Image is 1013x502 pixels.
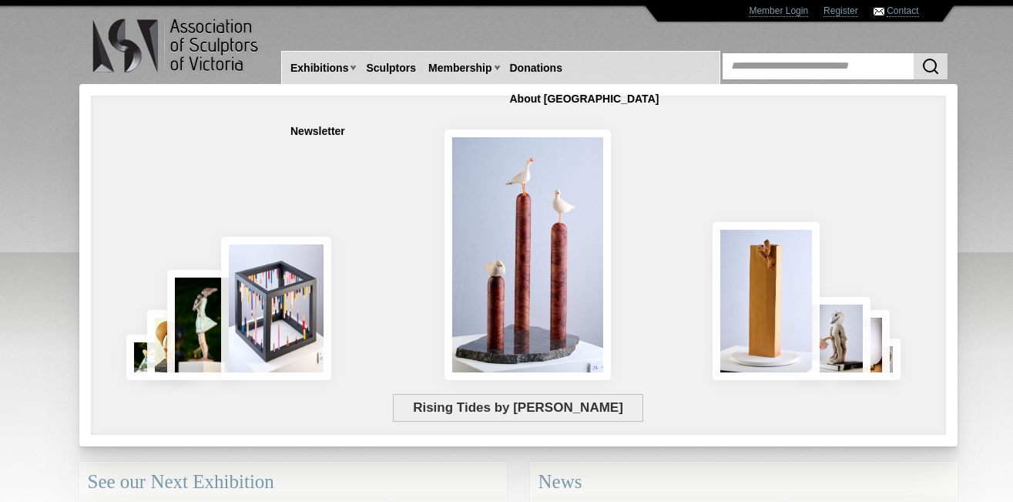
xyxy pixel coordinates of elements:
[713,222,820,380] img: Little Frog. Big Climb
[393,394,644,422] span: Rising Tides by [PERSON_NAME]
[504,54,569,83] a: Donations
[823,5,858,17] a: Register
[749,5,808,17] a: Member Login
[284,117,351,146] a: Newsletter
[221,237,331,380] img: Misaligned
[504,85,666,113] a: About [GEOGRAPHIC_DATA]
[874,8,884,15] img: Contact ASV
[422,54,498,83] a: Membership
[284,54,354,83] a: Exhibitions
[921,57,940,76] img: Search
[887,5,918,17] a: Contact
[92,15,261,76] img: logo.png
[360,54,422,83] a: Sculptors
[444,130,611,380] img: Rising Tides
[800,297,870,380] img: Let There Be Light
